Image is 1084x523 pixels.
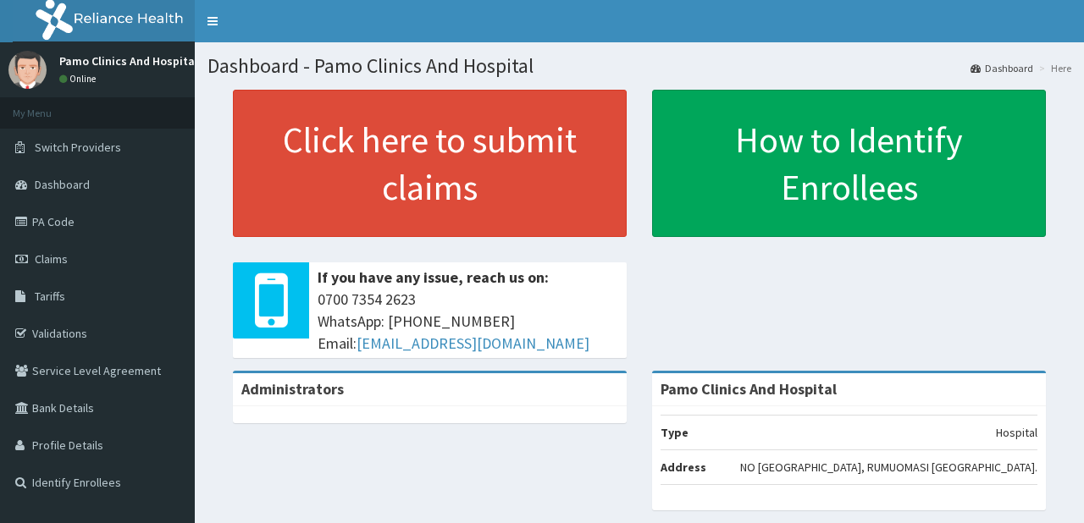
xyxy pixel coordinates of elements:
span: Dashboard [35,177,90,192]
b: Address [661,460,706,475]
a: Online [59,73,100,85]
span: Tariffs [35,289,65,304]
b: If you have any issue, reach us on: [318,267,549,287]
img: User Image [8,51,47,89]
a: How to Identify Enrollees [652,90,1046,237]
a: Click here to submit claims [233,90,627,237]
p: Pamo Clinics And Hospital [59,55,198,67]
span: Switch Providers [35,140,121,155]
p: Hospital [996,424,1037,441]
a: [EMAIL_ADDRESS][DOMAIN_NAME] [357,333,589,353]
span: 0700 7354 2623 WhatsApp: [PHONE_NUMBER] Email: [318,289,618,354]
a: Dashboard [971,61,1033,75]
p: NO [GEOGRAPHIC_DATA], RUMUOMASI [GEOGRAPHIC_DATA]. [740,459,1037,476]
b: Type [661,425,689,440]
b: Administrators [241,379,344,399]
li: Here [1035,61,1071,75]
span: Claims [35,251,68,267]
strong: Pamo Clinics And Hospital [661,379,837,399]
h1: Dashboard - Pamo Clinics And Hospital [207,55,1071,77]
